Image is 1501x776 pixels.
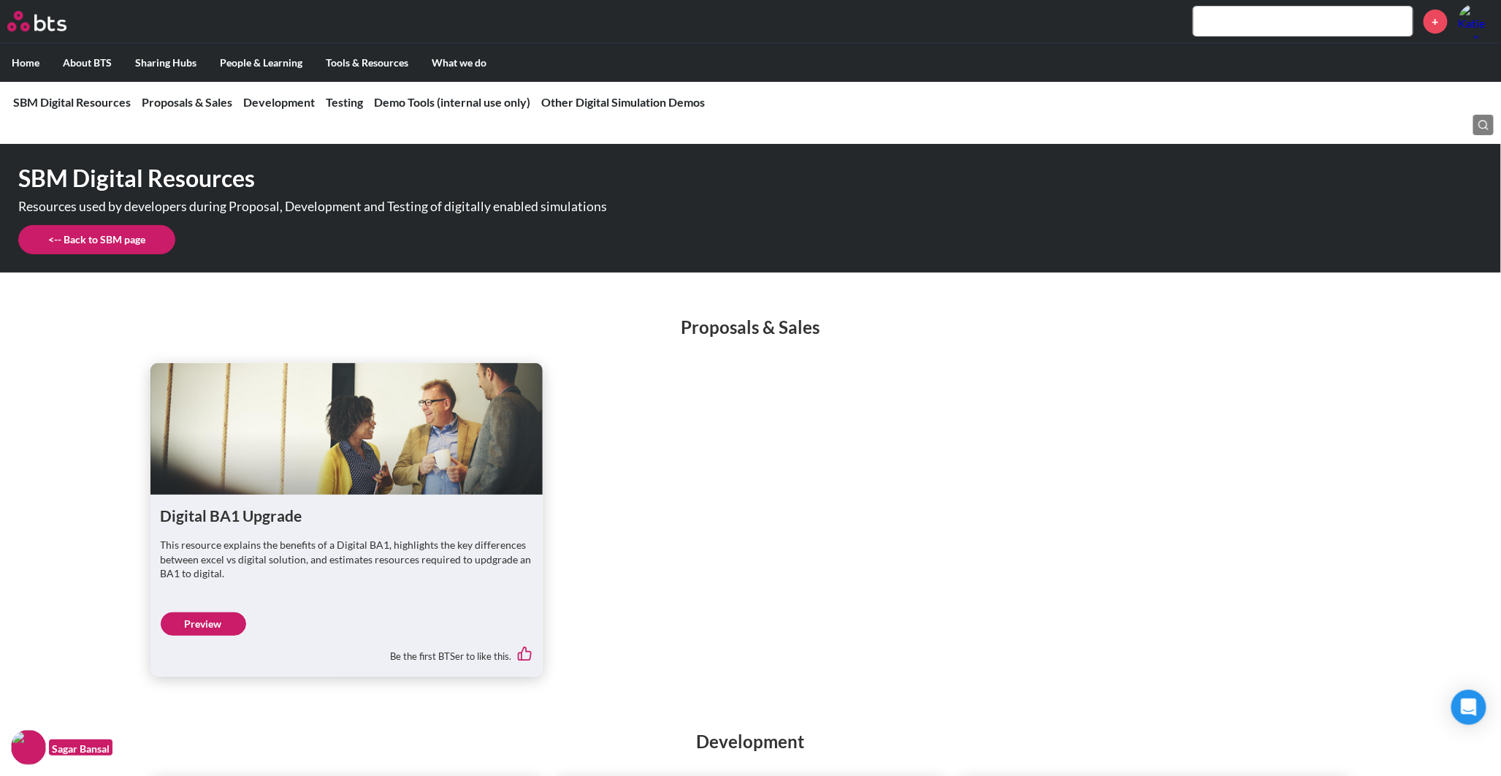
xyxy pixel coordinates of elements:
label: What we do [420,44,498,82]
label: About BTS [51,44,123,82]
label: People & Learning [208,44,314,82]
p: Resources used by developers during Proposal, Development and Testing of digitally enabled simula... [18,200,839,213]
a: + [1424,9,1448,34]
div: Be the first BTSer to like this. [161,636,532,666]
a: Development [243,95,315,109]
a: SBM Digital Resources [13,95,131,109]
img: F [11,730,46,765]
p: This resource explains the benefits of a Digital BA1, highlights the key differences between exce... [161,538,532,581]
a: Proposals & Sales [142,95,232,109]
a: Other Digital Simulation Demos [541,95,705,109]
label: Tools & Resources [314,44,420,82]
h1: Digital BA1 Upgrade [161,505,532,526]
a: Preview [161,612,246,636]
label: Sharing Hubs [123,44,208,82]
img: BTS Logo [7,11,66,31]
a: Go home [7,11,93,31]
div: Open Intercom Messenger [1451,690,1486,725]
a: <-- Back to SBM page [18,225,175,254]
a: Profile [1459,4,1494,39]
figcaption: Sagar Bansal [49,739,112,756]
h1: SBM Digital Resources [18,162,1043,195]
img: Katie Noll [1459,4,1494,39]
a: Testing [326,95,363,109]
a: Demo Tools (internal use only) [374,95,530,109]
